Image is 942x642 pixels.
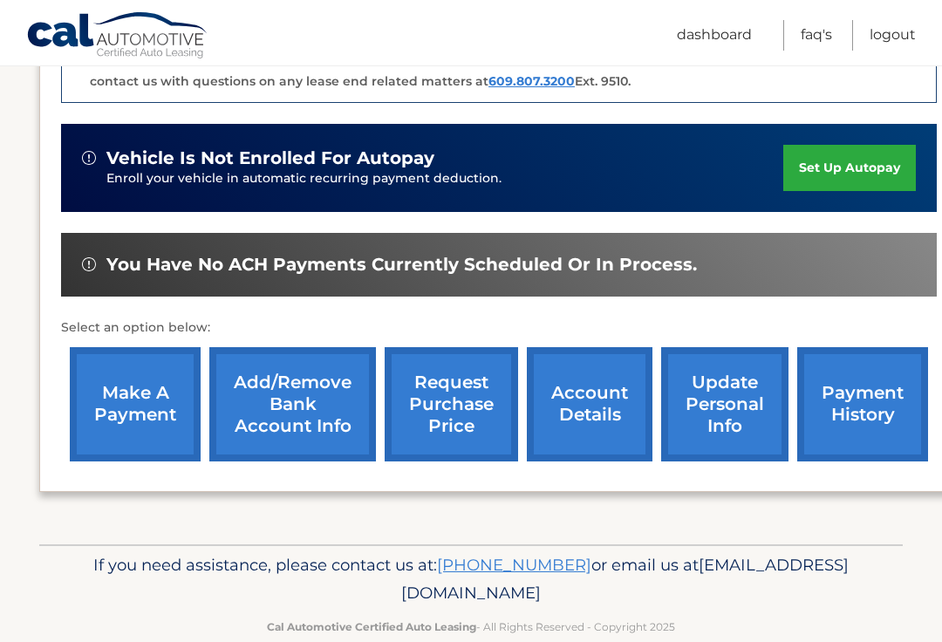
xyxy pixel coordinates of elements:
a: Logout [870,20,916,51]
span: You have no ACH payments currently scheduled or in process. [106,254,697,276]
img: alert-white.svg [82,257,96,271]
a: Add/Remove bank account info [209,347,376,461]
a: Cal Automotive [26,11,209,62]
span: vehicle is not enrolled for autopay [106,147,434,169]
p: - All Rights Reserved - Copyright 2025 [65,618,877,636]
img: alert-white.svg [82,151,96,165]
a: 609.807.3200 [488,73,575,89]
a: set up autopay [783,145,916,191]
a: update personal info [661,347,788,461]
a: request purchase price [385,347,518,461]
strong: Cal Automotive Certified Auto Leasing [267,620,476,633]
a: Dashboard [677,20,752,51]
p: If you need assistance, please contact us at: or email us at [65,551,877,607]
a: payment history [797,347,928,461]
p: The end of your lease is approaching soon. A member of our lease end team will be in touch soon t... [90,31,925,89]
p: Select an option below: [61,318,937,338]
a: FAQ's [801,20,832,51]
p: Enroll your vehicle in automatic recurring payment deduction. [106,169,783,188]
a: account details [527,347,652,461]
a: make a payment [70,347,201,461]
a: [PHONE_NUMBER] [437,555,591,575]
